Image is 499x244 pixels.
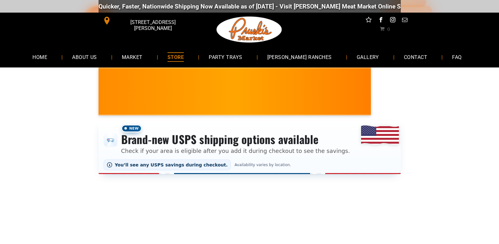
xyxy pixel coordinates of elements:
a: CONTACT [394,49,437,65]
a: MARKET [112,49,152,65]
span: Availability varies by location. [233,163,292,167]
div: Quicker, Faster, Nationwide Shipping Now Available as of [DATE] - Visit [PERSON_NAME] Meat Market... [99,3,480,10]
a: [PERSON_NAME] RANCHES [258,49,341,65]
a: facebook [377,16,385,26]
a: Social network [365,16,373,26]
img: Pruski-s+Market+HQ+Logo2-1920w.png [215,13,283,47]
a: instagram [388,16,397,26]
a: FAQ [443,49,471,65]
a: HOME [23,49,57,65]
a: email [400,16,409,26]
a: [STREET_ADDRESS][PERSON_NAME] [99,16,195,26]
h3: Brand-new USPS shipping options available [121,132,350,146]
p: Check if your area is eligible after you add it during checkout to see the savings. [121,147,350,155]
a: PARTY TRAYS [199,49,252,65]
span: New [121,125,142,132]
span: [STREET_ADDRESS][PERSON_NAME] [112,16,193,34]
span: You’ll see any USPS savings during checkout. [115,162,228,167]
a: GALLERY [347,49,388,65]
a: STORE [158,49,193,65]
div: Shipping options announcement [99,120,401,174]
span: 0 [387,26,390,31]
a: ABOUT US [63,49,106,65]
